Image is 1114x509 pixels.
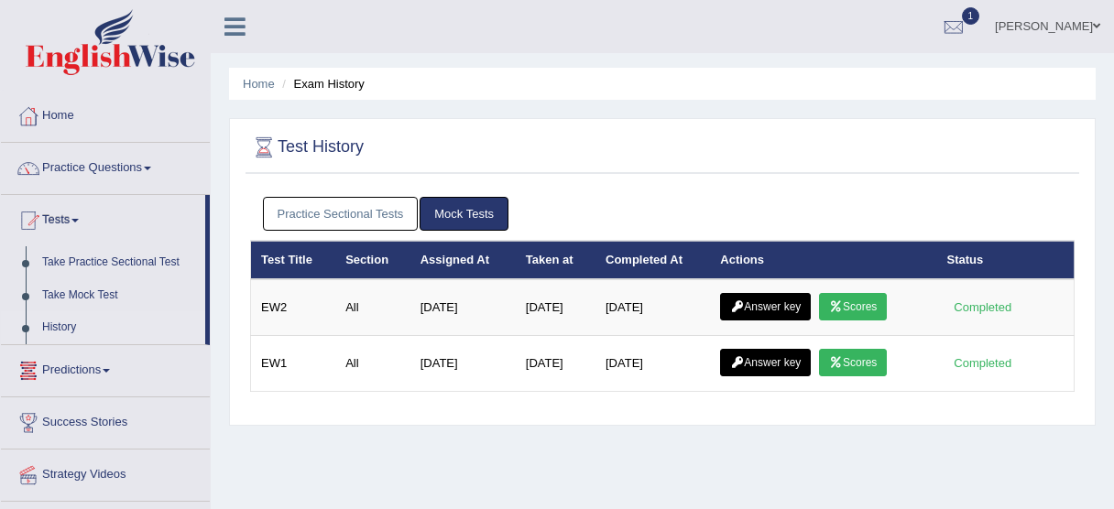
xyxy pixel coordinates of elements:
a: Mock Tests [420,197,508,231]
td: [DATE] [516,336,595,392]
div: Completed [947,298,1019,317]
a: Practice Sectional Tests [263,197,419,231]
a: Take Mock Test [34,279,205,312]
td: [DATE] [516,279,595,336]
th: Section [335,241,410,279]
th: Test Title [251,241,336,279]
a: History [34,311,205,344]
a: Success Stories [1,397,210,443]
a: Scores [819,349,887,376]
td: [DATE] [595,336,710,392]
th: Taken at [516,241,595,279]
th: Status [937,241,1075,279]
td: [DATE] [410,336,516,392]
th: Actions [710,241,936,279]
th: Completed At [595,241,710,279]
a: Home [1,91,210,136]
th: Assigned At [410,241,516,279]
a: Practice Questions [1,143,210,189]
li: Exam History [278,75,365,92]
a: Scores [819,293,887,320]
td: EW2 [251,279,336,336]
a: Take Practice Sectional Test [34,246,205,279]
a: Strategy Videos [1,449,210,495]
span: 1 [962,7,980,25]
td: [DATE] [410,279,516,336]
h2: Test History [250,134,364,161]
a: Answer key [720,349,811,376]
td: EW1 [251,336,336,392]
a: Predictions [1,345,210,391]
a: Answer key [720,293,811,320]
td: All [335,336,410,392]
a: Home [243,77,275,91]
a: Tests [1,195,205,241]
td: [DATE] [595,279,710,336]
td: All [335,279,410,336]
div: Completed [947,353,1019,373]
